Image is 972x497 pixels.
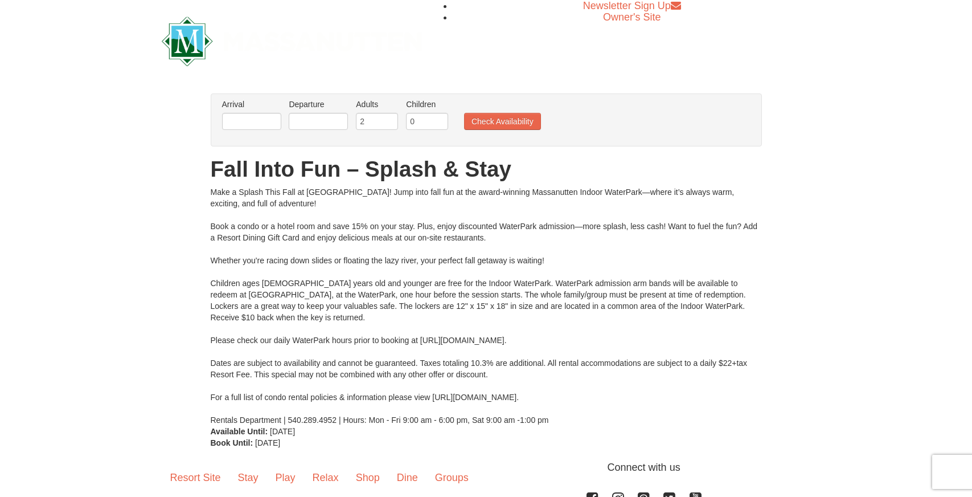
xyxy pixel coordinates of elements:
[270,427,295,436] span: [DATE]
[162,17,423,66] img: Massanutten Resort Logo
[426,460,477,495] a: Groups
[211,427,268,436] strong: Available Until:
[255,438,280,447] span: [DATE]
[289,99,348,110] label: Departure
[464,113,541,130] button: Check Availability
[162,26,423,53] a: Massanutten Resort
[162,460,229,495] a: Resort Site
[388,460,426,495] a: Dine
[211,186,762,426] div: Make a Splash This Fall at [GEOGRAPHIC_DATA]! Jump into fall fun at the award-winning Massanutten...
[304,460,347,495] a: Relax
[211,438,253,447] strong: Book Until:
[356,99,398,110] label: Adults
[162,460,811,475] p: Connect with us
[347,460,388,495] a: Shop
[603,11,661,23] a: Owner's Site
[229,460,267,495] a: Stay
[406,99,448,110] label: Children
[267,460,304,495] a: Play
[211,158,762,181] h1: Fall Into Fun – Splash & Stay
[222,99,281,110] label: Arrival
